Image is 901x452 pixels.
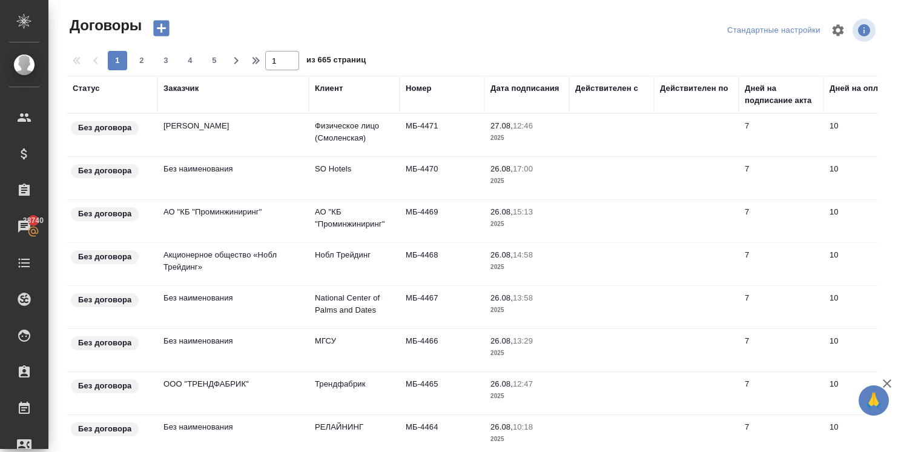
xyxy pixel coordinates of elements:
td: 7 [739,200,823,242]
p: 2025 [490,347,563,359]
a: 38740 [3,211,45,242]
p: Без договора [78,423,131,435]
p: 12:46 [513,121,533,130]
p: 27.08, [490,121,513,130]
p: 14:58 [513,250,533,259]
p: Без договора [78,251,131,263]
button: 5 [205,51,224,70]
div: Дней на подписание акта [745,82,817,107]
div: Дата подписания [490,82,559,95]
p: Без наименования [163,335,303,347]
p: Без договора [78,380,131,392]
p: 26.08, [490,422,513,431]
p: ООО "ТРЕНДФАБРИК" [163,378,303,390]
td: Физическое лицо (Смоленская) [309,114,400,156]
p: 26.08, [490,207,513,216]
td: АО "КБ "Проминжиниринг" [309,200,400,242]
span: 3 [156,55,176,67]
td: 7 [739,243,823,285]
div: Действителен с [575,82,638,95]
div: Клиент [315,82,343,95]
p: Без договора [78,208,131,220]
td: 7 [739,286,823,328]
td: Нобл Трейдинг [309,243,400,285]
p: 26.08, [490,293,513,302]
td: 7 [739,114,823,156]
span: из 665 страниц [306,53,366,70]
p: 2025 [490,304,563,316]
span: 🙏 [863,388,884,413]
div: Заказчик [163,82,199,95]
p: 2025 [490,175,563,187]
span: 4 [180,55,200,67]
span: 2 [132,55,151,67]
td: МБ-4470 [400,157,484,199]
p: Без договора [78,165,131,177]
button: 2 [132,51,151,70]
p: Без договора [78,122,131,134]
p: 15:13 [513,207,533,216]
p: Без договора [78,337,131,349]
p: 2025 [490,390,563,402]
td: National Center of Palms and Dates [309,286,400,328]
p: АО "КБ "Проминжиниринг" [163,206,303,218]
td: 7 [739,372,823,414]
p: Без наименования [163,292,303,304]
p: 26.08, [490,164,513,173]
p: 26.08, [490,336,513,345]
td: 7 [739,329,823,371]
td: МБ-4471 [400,114,484,156]
span: 38740 [16,214,51,227]
div: Номер [406,82,432,95]
td: SO Hotels [309,157,400,199]
td: 7 [739,157,823,199]
p: 10:18 [513,422,533,431]
td: МГСУ [309,329,400,371]
span: Посмотреть информацию [853,19,878,42]
p: 2025 [490,261,563,273]
span: Настроить таблицу [823,16,853,45]
p: Без наименования [163,421,303,433]
p: 12:47 [513,379,533,388]
p: Без наименования [163,163,303,175]
p: 17:00 [513,164,533,173]
p: 2025 [490,218,563,230]
button: 3 [156,51,176,70]
p: [PERSON_NAME] [163,120,303,132]
p: Акционерное общество «Нобл Трейдинг» [163,249,303,273]
p: 13:29 [513,336,533,345]
p: 26.08, [490,250,513,259]
button: Добавить договор [145,16,178,41]
p: 2025 [490,433,563,445]
span: Договоры [67,16,142,35]
p: 26.08, [490,379,513,388]
p: 13:58 [513,293,533,302]
span: 5 [205,55,224,67]
td: МБ-4469 [400,200,484,242]
td: МБ-4466 [400,329,484,371]
div: Дней на оплату [830,82,891,95]
div: Статус [73,82,100,95]
div: split button [724,21,823,40]
td: МБ-4468 [400,243,484,285]
div: Действителен по [660,82,728,95]
td: Трендфабрик [309,372,400,414]
td: МБ-4467 [400,286,484,328]
button: 🙏 [859,385,889,416]
td: МБ-4465 [400,372,484,414]
p: Без договора [78,294,131,306]
button: 4 [180,51,200,70]
p: 2025 [490,132,563,144]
